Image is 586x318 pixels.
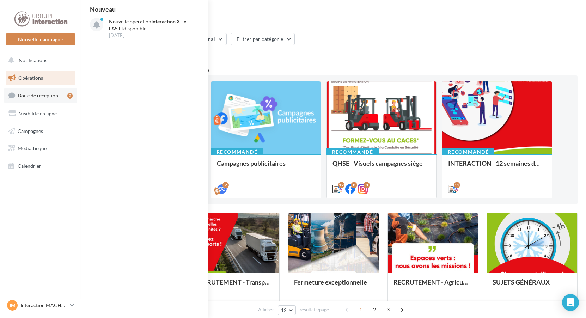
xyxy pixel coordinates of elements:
[493,279,572,293] div: SUJETS GÉNÉRAUX
[222,182,229,188] div: 2
[278,305,296,315] button: 12
[211,148,263,156] div: Recommandé
[18,92,58,98] span: Boîte de réception
[10,302,16,309] span: IM
[364,182,370,188] div: 8
[195,279,274,293] div: RECRUTEMENT - Transport
[4,159,77,173] a: Calendrier
[217,160,315,174] div: Campagnes publicitaires
[4,106,77,121] a: Visibilité en ligne
[258,306,274,313] span: Afficher
[383,304,394,315] span: 3
[6,33,75,45] button: Nouvelle campagne
[4,53,74,68] button: Notifications
[18,75,43,81] span: Opérations
[4,71,77,85] a: Opérations
[326,148,379,156] div: Recommandé
[4,124,77,139] a: Campagnes
[351,182,357,188] div: 8
[67,93,73,99] div: 2
[355,304,366,315] span: 1
[338,182,344,188] div: 12
[332,160,431,174] div: QHSE - Visuels campagnes siège
[6,299,75,312] a: IM Interaction MACHECOUL
[4,141,77,156] a: Médiathèque
[19,110,57,116] span: Visibilité en ligne
[4,88,77,103] a: Boîte de réception2
[18,163,41,169] span: Calendrier
[18,145,47,151] span: Médiathèque
[20,302,67,309] p: Interaction MACHECOUL
[90,67,578,73] div: 4 opérations recommandées par votre enseigne
[231,33,295,45] button: Filtrer par catégorie
[300,306,329,313] span: résultats/page
[448,160,546,174] div: INTERACTION - 12 semaines de publication
[18,128,43,134] span: Campagnes
[454,182,460,188] div: 12
[19,57,47,63] span: Notifications
[294,279,373,293] div: Fermeture exceptionnelle
[562,294,579,311] div: Open Intercom Messenger
[281,307,287,313] span: 12
[369,304,380,315] span: 2
[393,279,472,293] div: RECRUTEMENT - Agriculture / Espaces verts
[90,11,578,22] div: Opérations marketing
[442,148,494,156] div: Recommandé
